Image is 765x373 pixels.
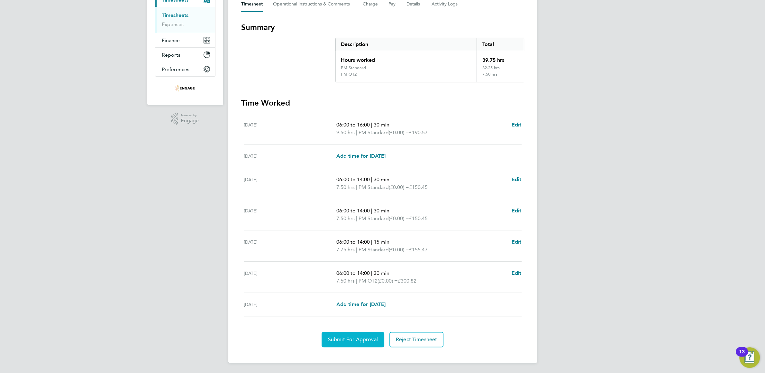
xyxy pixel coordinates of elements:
span: | [371,239,372,245]
span: £300.82 [397,278,416,284]
span: Edit [512,270,522,276]
span: 30 min [373,122,389,128]
a: Expenses [162,21,184,27]
span: 30 min [373,208,389,214]
a: Edit [512,269,522,277]
div: PM Standard [341,65,366,70]
span: (£0.00) = [388,184,409,190]
span: Edit [512,176,522,182]
span: £150.45 [409,215,427,221]
span: (£0.00) = [377,278,397,284]
span: Add time for [DATE] [336,301,386,307]
span: PM Standard [358,246,388,254]
button: Preferences [155,62,215,76]
section: Timesheet [241,22,524,347]
span: | [371,122,372,128]
span: Add time for [DATE] [336,153,386,159]
span: Edit [512,208,522,214]
span: Reject Timesheet [396,336,437,343]
span: 30 min [373,270,389,276]
button: Submit For Approval [322,332,384,347]
span: 7.50 hrs [336,278,354,284]
span: | [356,184,357,190]
span: (£0.00) = [388,247,409,253]
button: Reject Timesheet [389,332,444,347]
button: Finance [155,33,215,47]
span: Edit [512,239,522,245]
div: 7.50 hrs [477,72,524,82]
span: | [356,247,357,253]
span: Edit [512,122,522,128]
a: Add time for [DATE] [336,301,386,308]
h3: Time Worked [241,98,524,108]
button: Open Resource Center, 13 new notifications [739,347,760,368]
span: | [356,215,357,221]
span: Engage [181,118,199,124]
div: [DATE] [244,238,336,254]
span: 06:00 to 14:00 [336,208,369,214]
span: 30 min [373,176,389,182]
span: Powered by [181,113,199,118]
a: Timesheets [162,12,188,18]
div: 13 [739,352,745,360]
span: | [371,208,372,214]
span: 15 min [373,239,389,245]
button: Reports [155,48,215,62]
span: 06:00 to 14:00 [336,239,369,245]
div: [DATE] [244,152,336,160]
span: | [371,270,372,276]
a: Edit [512,207,522,215]
span: Preferences [162,66,189,72]
div: [DATE] [244,269,336,285]
span: 7.75 hrs [336,247,354,253]
a: Edit [512,238,522,246]
div: Description [336,38,477,51]
div: PM OT2 [341,72,357,77]
a: Go to home page [155,83,215,93]
span: £155.47 [409,247,427,253]
div: Timesheets [155,7,215,33]
h3: Summary [241,22,524,33]
div: [DATE] [244,207,336,222]
div: [DATE] [244,301,336,308]
div: Hours worked [336,51,477,65]
span: | [356,278,357,284]
span: £150.45 [409,184,427,190]
span: PM Standard [358,129,388,136]
a: Edit [512,121,522,129]
span: Reports [162,52,180,58]
span: 9.50 hrs [336,129,354,135]
div: Total [477,38,524,51]
div: 32.25 hrs [477,65,524,72]
span: (£0.00) = [388,129,409,135]
span: PM Standard [358,215,388,222]
span: 7.50 hrs [336,184,354,190]
span: | [371,176,372,182]
span: 7.50 hrs [336,215,354,221]
div: 39.75 hrs [477,51,524,65]
span: 06:00 to 16:00 [336,122,369,128]
span: Submit For Approval [328,336,378,343]
span: PM Standard [358,183,388,191]
span: 06:00 to 14:00 [336,270,369,276]
a: Add time for [DATE] [336,152,386,160]
div: [DATE] [244,176,336,191]
img: seniorsalmon-logo-retina.png [175,83,195,93]
span: | [356,129,357,135]
span: £190.57 [409,129,427,135]
span: Finance [162,37,180,43]
div: [DATE] [244,121,336,136]
span: 06:00 to 14:00 [336,176,369,182]
span: PM OT2 [358,277,377,285]
div: Summary [335,38,524,82]
a: Powered byEngage [171,113,199,125]
span: (£0.00) = [388,215,409,221]
a: Edit [512,176,522,183]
